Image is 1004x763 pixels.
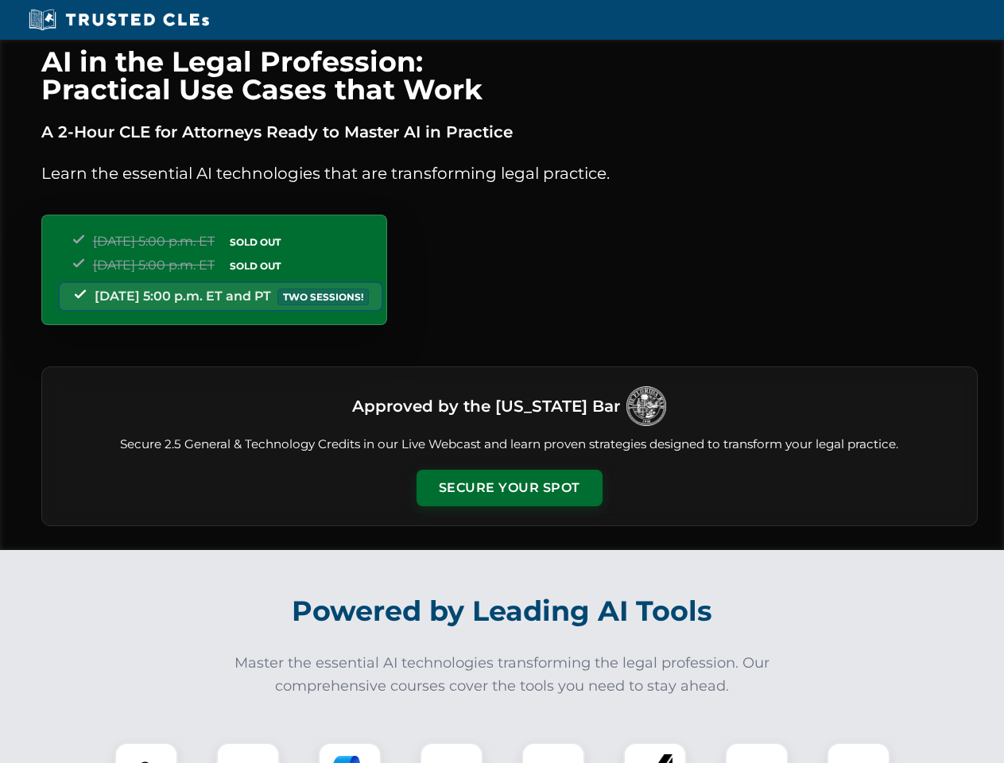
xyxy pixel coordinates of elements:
h1: AI in the Legal Profession: Practical Use Cases that Work [41,48,978,103]
p: Learn the essential AI technologies that are transforming legal practice. [41,161,978,186]
span: SOLD OUT [224,258,286,274]
h2: Powered by Leading AI Tools [62,583,943,639]
img: Trusted CLEs [24,8,214,32]
button: Secure Your Spot [417,470,603,506]
span: SOLD OUT [224,234,286,250]
span: [DATE] 5:00 p.m. ET [93,258,215,273]
p: A 2-Hour CLE for Attorneys Ready to Master AI in Practice [41,119,978,145]
p: Secure 2.5 General & Technology Credits in our Live Webcast and learn proven strategies designed ... [61,436,958,454]
h3: Approved by the [US_STATE] Bar [352,392,620,420]
img: Logo [626,386,666,426]
span: [DATE] 5:00 p.m. ET [93,234,215,249]
p: Master the essential AI technologies transforming the legal profession. Our comprehensive courses... [224,652,781,698]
